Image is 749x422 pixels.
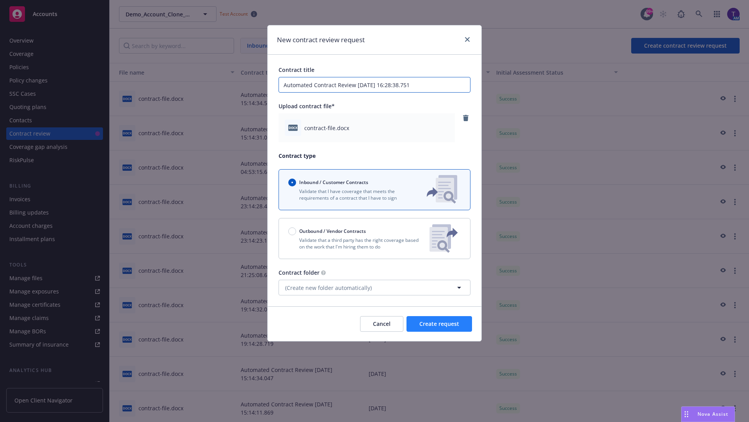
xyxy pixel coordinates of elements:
[698,411,728,417] span: Nova Assist
[299,228,366,234] span: Outbound / Vendor Contracts
[279,169,470,210] button: Inbound / Customer ContractsValidate that I have coverage that meets the requirements of a contra...
[373,320,390,327] span: Cancel
[299,179,368,186] span: Inbound / Customer Contracts
[461,113,470,123] a: remove
[279,218,470,259] button: Outbound / Vendor ContractsValidate that a third party has the right coverage based on the work t...
[682,407,691,422] div: Drag to move
[279,77,470,93] input: Enter a title for this contract
[279,102,335,110] span: Upload contract file*
[288,125,298,131] span: docx
[360,316,403,332] button: Cancel
[304,124,349,132] span: contract-file.docx
[419,320,459,327] span: Create request
[288,179,296,186] input: Inbound / Customer Contracts
[288,227,296,235] input: Outbound / Vendor Contracts
[279,152,470,160] p: Contract type
[285,284,372,292] span: (Create new folder automatically)
[463,35,472,44] a: close
[277,35,365,45] h1: New contract review request
[279,66,314,73] span: Contract title
[279,280,470,295] button: (Create new folder automatically)
[406,316,472,332] button: Create request
[681,406,735,422] button: Nova Assist
[288,237,423,250] p: Validate that a third party has the right coverage based on the work that I'm hiring them to do
[288,188,414,201] p: Validate that I have coverage that meets the requirements of a contract that I have to sign
[279,269,319,276] span: Contract folder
